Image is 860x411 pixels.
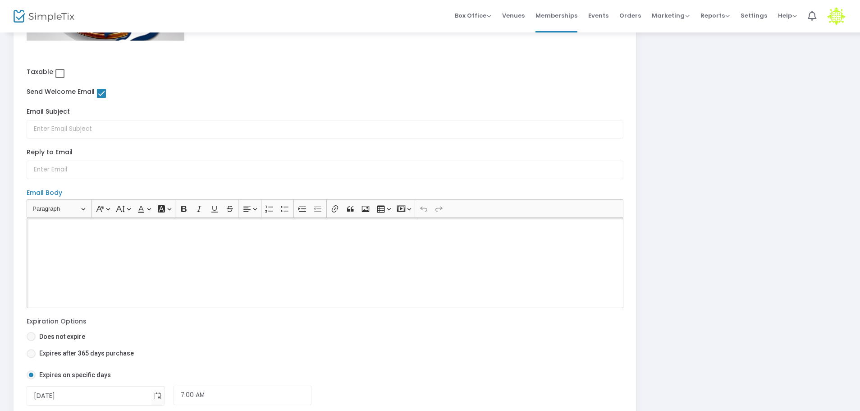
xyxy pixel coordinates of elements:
[36,370,111,380] span: Expires on specific days
[502,4,525,27] span: Venues
[27,218,623,308] div: Rich Text Editor, main
[151,387,164,405] button: Toggle calendar
[27,387,152,405] input: null
[36,349,134,358] span: Expires after 365 days purchase
[741,4,767,27] span: Settings
[619,4,641,27] span: Orders
[27,161,623,179] input: Enter Email
[27,107,623,116] label: Email Subject
[455,11,491,20] span: Box Office
[588,4,608,27] span: Events
[652,11,690,20] span: Marketing
[32,203,79,214] span: Paragraph
[174,386,312,405] input: End Time
[27,148,623,157] label: Reply to Email
[27,188,623,198] label: Email Body
[27,87,320,98] p: Send Welcome Email
[36,332,85,342] span: Does not expire
[778,11,797,20] span: Help
[700,11,730,20] span: Reports
[535,4,577,27] span: Memberships
[27,199,623,217] div: Editor toolbar
[27,67,623,78] p: Taxable
[27,120,623,139] input: Enter Email Subject
[28,202,89,216] button: Paragraph
[27,317,320,326] p: Expiration Options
